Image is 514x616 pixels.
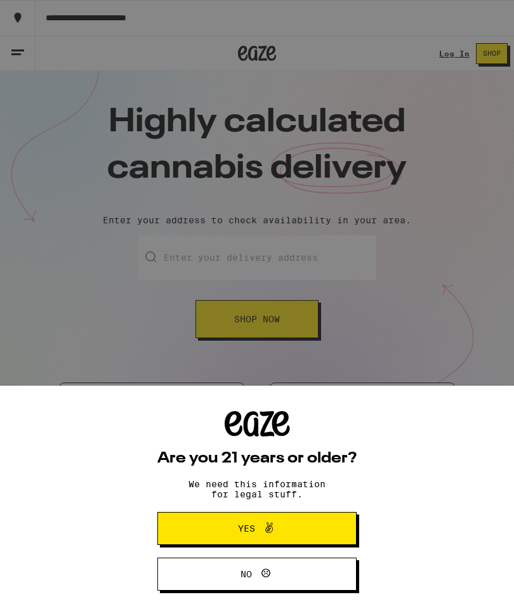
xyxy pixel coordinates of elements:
[241,570,252,579] span: No
[238,524,255,533] span: Yes
[157,512,357,545] button: Yes
[178,479,336,499] p: We need this information for legal stuff.
[157,451,357,466] h2: Are you 21 years or older?
[157,558,357,591] button: No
